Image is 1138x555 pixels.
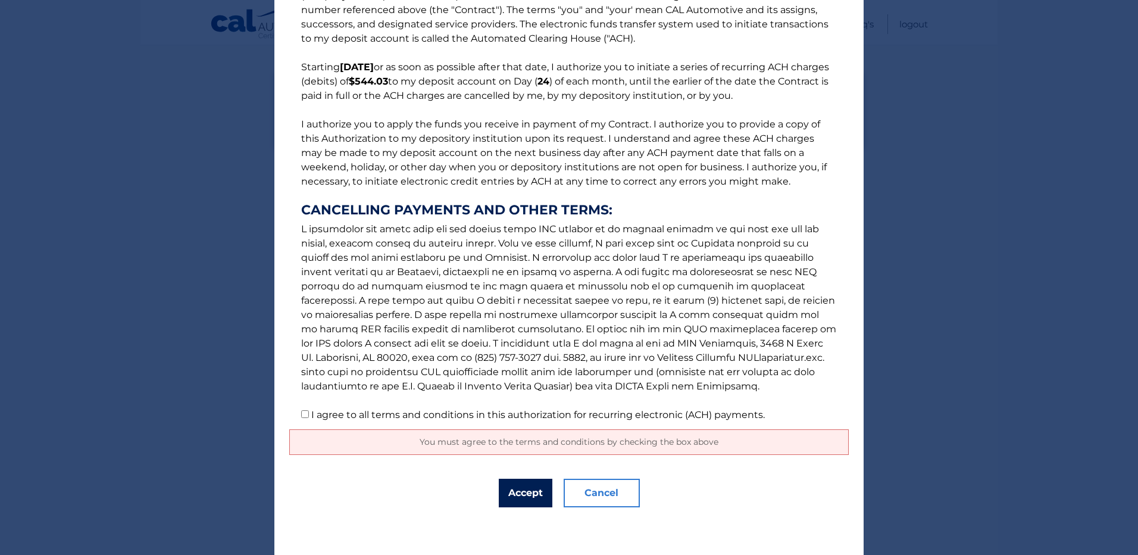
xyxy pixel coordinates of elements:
span: You must agree to the terms and conditions by checking the box above [420,436,718,447]
label: I agree to all terms and conditions in this authorization for recurring electronic (ACH) payments. [311,409,765,420]
button: Accept [499,479,552,507]
b: $544.03 [349,76,388,87]
b: 24 [537,76,549,87]
b: [DATE] [340,61,374,73]
strong: CANCELLING PAYMENTS AND OTHER TERMS: [301,203,837,217]
button: Cancel [564,479,640,507]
